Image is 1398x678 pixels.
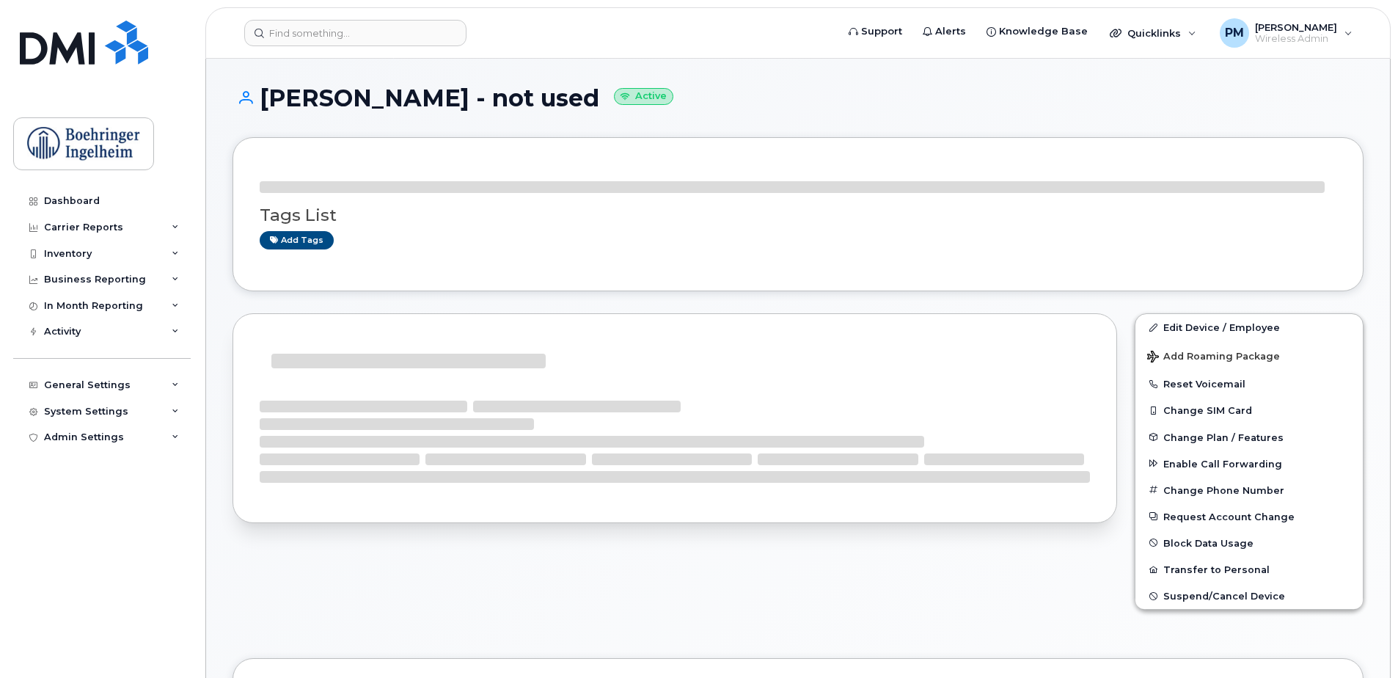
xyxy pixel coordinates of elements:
[260,206,1336,225] h3: Tags List
[1147,351,1280,365] span: Add Roaming Package
[1163,458,1282,469] span: Enable Call Forwarding
[1135,397,1363,423] button: Change SIM Card
[1135,477,1363,503] button: Change Phone Number
[1163,431,1284,442] span: Change Plan / Features
[1135,583,1363,609] button: Suspend/Cancel Device
[1135,424,1363,451] button: Change Plan / Features
[260,231,334,249] a: Add tags
[1135,371,1363,397] button: Reset Voicemail
[1163,591,1285,602] span: Suspend/Cancel Device
[1135,556,1363,583] button: Transfer to Personal
[1135,530,1363,556] button: Block Data Usage
[1135,314,1363,340] a: Edit Device / Employee
[1135,503,1363,530] button: Request Account Change
[233,85,1364,111] h1: [PERSON_NAME] - not used
[1135,340,1363,371] button: Add Roaming Package
[614,88,673,105] small: Active
[1135,451,1363,477] button: Enable Call Forwarding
